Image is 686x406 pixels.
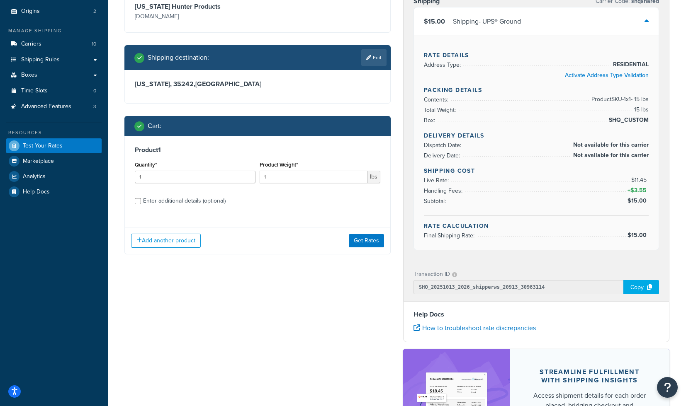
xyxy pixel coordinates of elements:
h2: Shipping destination : [148,54,209,61]
span: Origins [21,8,40,15]
li: Carriers [6,36,102,52]
span: Contents: [424,95,450,104]
a: Advanced Features3 [6,99,102,114]
a: Analytics [6,169,102,184]
p: Transaction ID [414,268,450,280]
span: 10 [92,41,96,48]
span: Test Your Rates [23,143,63,150]
span: lbs [367,171,380,183]
button: Add another product [131,234,201,248]
span: 3 [93,103,96,110]
div: Enter additional details (optional) [143,195,226,207]
span: Boxes [21,72,37,79]
input: 0.00 [260,171,367,183]
span: $11.45 [631,176,649,184]
span: $15.00 [628,231,649,239]
button: Get Rates [349,234,384,247]
span: 0 [93,87,96,94]
h3: [US_STATE] Hunter Products [135,2,255,11]
span: Handling Fees: [424,186,465,195]
h3: Product 1 [135,146,380,154]
a: Marketplace [6,154,102,169]
div: Shipping - UPS® Ground [453,16,521,27]
span: Help Docs [23,188,50,196]
h4: Rate Calculation [424,222,649,230]
p: [DOMAIN_NAME] [135,11,255,22]
span: Not available for this carrier [571,150,649,160]
a: Time Slots0 [6,83,102,99]
div: Resources [6,129,102,136]
a: How to troubleshoot rate discrepancies [414,323,536,333]
button: Open Resource Center [657,377,678,398]
span: Delivery Date: [424,151,462,160]
span: Analytics [23,173,46,180]
span: 2 [93,8,96,15]
input: 0 [135,171,255,183]
h4: Packing Details [424,86,649,94]
li: Advanced Features [6,99,102,114]
span: $15.00 [424,17,445,26]
a: Shipping Rules [6,52,102,68]
a: Boxes [6,68,102,83]
span: Address Type: [424,60,463,69]
span: Box: [424,116,437,125]
a: Test Your Rates [6,138,102,153]
span: Time Slots [21,87,48,94]
h4: Rate Details [424,51,649,60]
a: Origins2 [6,4,102,19]
span: + [626,186,649,196]
span: $15.00 [628,196,649,205]
li: Time Slots [6,83,102,99]
span: Not available for this carrier [571,140,649,150]
span: RESIDENTIAL [611,60,649,70]
div: Streamline Fulfillment with Shipping Insights [530,368,650,384]
span: Total Weight: [424,106,458,114]
span: Final Shipping Rate: [424,231,477,240]
h2: Cart : [148,122,161,130]
a: Edit [361,49,387,66]
a: Carriers10 [6,36,102,52]
span: Live Rate: [424,176,451,185]
span: 15 lbs [632,105,649,115]
h4: Shipping Cost [424,167,649,175]
h4: Delivery Details [424,131,649,140]
div: Copy [623,280,659,294]
span: Advanced Features [21,103,71,110]
h4: Help Docs [414,309,659,319]
h3: [US_STATE], 35242 , [GEOGRAPHIC_DATA] [135,80,380,88]
a: Activate Address Type Validation [565,71,649,80]
span: Product SKU-1 x 1 - 15 lbs [589,94,649,104]
a: Help Docs [6,184,102,199]
input: Enter additional details (optional) [135,198,141,204]
span: SHQ_CUSTOM [607,115,649,125]
div: Manage Shipping [6,27,102,34]
span: Subtotal: [424,197,448,205]
label: Product Weight* [260,162,298,168]
span: Dispatch Date: [424,141,463,150]
li: Origins [6,4,102,19]
span: $3.55 [630,186,649,195]
label: Quantity* [135,162,157,168]
span: Carriers [21,41,41,48]
span: Shipping Rules [21,56,60,63]
span: Marketplace [23,158,54,165]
